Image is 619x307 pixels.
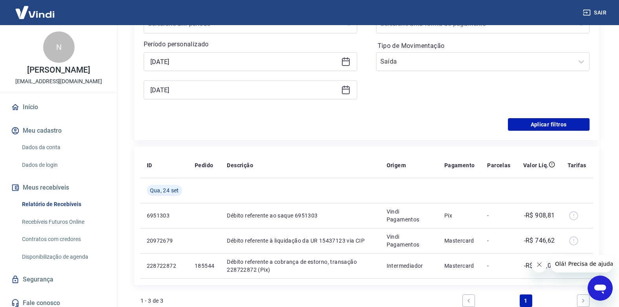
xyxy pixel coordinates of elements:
a: Recebíveis Futuros Online [19,214,108,230]
button: Sair [581,5,610,20]
p: Intermediador [387,262,432,270]
p: 1 - 3 de 3 [141,297,164,305]
div: N [43,31,75,63]
p: Mastercard [444,262,475,270]
p: Vindi Pagamentos [387,233,432,249]
p: Origem [387,161,406,169]
p: - [487,212,510,219]
p: 20972679 [147,237,182,245]
p: Pagamento [444,161,475,169]
iframe: Botão para abrir a janela de mensagens [588,276,613,301]
p: - [487,237,510,245]
img: Vindi [9,0,60,24]
p: Tarifas [568,161,586,169]
iframe: Mensagem da empresa [550,255,613,272]
a: Dados da conta [19,139,108,155]
p: Débito referente a cobrança de estorno, transação 228722872 (Pix) [227,258,374,274]
a: Contratos com credores [19,231,108,247]
p: Valor Líq. [523,161,549,169]
button: Meu cadastro [9,122,108,139]
p: Débito referente à liquidação da UR 15437123 via CIP [227,237,374,245]
p: Pix [444,212,475,219]
span: Qua, 24 set [150,186,179,194]
p: 6951303 [147,212,182,219]
a: Segurança [9,271,108,288]
a: Disponibilização de agenda [19,249,108,265]
a: Relatório de Recebíveis [19,196,108,212]
p: 185544 [195,262,214,270]
a: Next page [577,294,590,307]
p: Mastercard [444,237,475,245]
iframe: Fechar mensagem [531,257,547,272]
button: Meus recebíveis [9,179,108,196]
p: -R$ 700,01 [524,261,555,270]
label: Tipo de Movimentação [378,41,588,51]
p: Débito referente ao saque 6951303 [227,212,374,219]
span: Olá! Precisa de ajuda? [5,5,66,12]
a: Início [9,99,108,116]
a: Previous page [462,294,475,307]
p: [PERSON_NAME] [27,66,90,74]
a: Page 1 is your current page [520,294,532,307]
p: Vindi Pagamentos [387,208,432,223]
p: Parcelas [487,161,510,169]
p: 228722872 [147,262,182,270]
p: -R$ 908,81 [524,211,555,220]
input: Data inicial [150,56,338,68]
p: Pedido [195,161,213,169]
p: - [487,262,510,270]
p: Período personalizado [144,40,357,49]
p: Descrição [227,161,253,169]
button: Aplicar filtros [508,118,590,131]
p: [EMAIL_ADDRESS][DOMAIN_NAME] [15,77,102,86]
p: -R$ 746,62 [524,236,555,245]
input: Data final [150,84,338,96]
p: ID [147,161,152,169]
a: Dados de login [19,157,108,173]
